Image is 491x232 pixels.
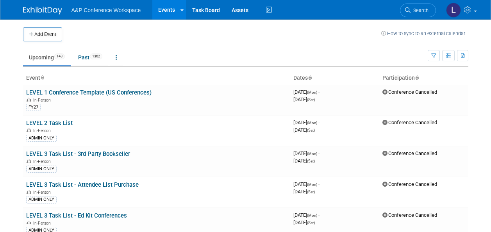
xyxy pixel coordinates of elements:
img: Louise Morgan [446,3,461,18]
th: Participation [379,71,468,85]
a: LEVEL 3 Task List - Ed Kit Conferences [26,212,127,219]
span: (Sat) [307,159,315,163]
span: Conference Cancelled [382,89,437,95]
a: LEVEL 3 Task List - 3rd Party Bookseller [26,150,130,157]
span: In-Person [33,98,53,103]
a: LEVEL 1 Conference Template (US Conferences) [26,89,152,96]
span: - [318,120,320,125]
span: - [318,181,320,187]
span: [DATE] [293,127,315,133]
span: - [318,150,320,156]
a: Sort by Event Name [40,75,44,81]
span: Conference Cancelled [382,181,437,187]
span: Conference Cancelled [382,212,437,218]
span: (Sat) [307,128,315,132]
img: ExhibitDay [23,7,62,14]
span: [DATE] [293,150,320,156]
span: [DATE] [293,181,320,187]
span: In-Person [33,159,53,164]
img: In-Person Event [27,190,31,194]
div: ADMIN ONLY [26,135,57,142]
span: (Mon) [307,182,317,187]
span: Conference Cancelled [382,150,437,156]
span: Conference Cancelled [382,120,437,125]
span: Search [411,7,429,13]
div: ADMIN ONLY [26,196,57,203]
span: (Sat) [307,98,315,102]
span: [DATE] [293,189,315,195]
span: (Mon) [307,213,317,218]
img: In-Person Event [27,98,31,102]
span: (Mon) [307,121,317,125]
span: (Mon) [307,152,317,156]
a: How to sync to an external calendar... [381,30,468,36]
th: Dates [290,71,379,85]
a: Upcoming143 [23,50,71,65]
img: In-Person Event [27,221,31,225]
button: Add Event [23,27,62,41]
span: In-Person [33,128,53,133]
span: - [318,89,320,95]
a: LEVEL 3 Task List - Attendee List Purchase [26,181,139,188]
a: Sort by Start Date [308,75,312,81]
span: [DATE] [293,212,320,218]
span: In-Person [33,221,53,226]
a: Past1362 [72,50,108,65]
span: [DATE] [293,220,315,225]
a: LEVEL 2 Task List [26,120,73,127]
img: In-Person Event [27,159,31,163]
span: (Sat) [307,190,315,194]
div: FY27 [26,104,41,111]
a: Sort by Participation Type [415,75,419,81]
span: In-Person [33,190,53,195]
img: In-Person Event [27,128,31,132]
span: - [318,212,320,218]
span: 1362 [90,54,102,59]
span: (Sat) [307,221,315,225]
span: [DATE] [293,89,320,95]
span: [DATE] [293,96,315,102]
span: (Mon) [307,90,317,95]
a: Search [400,4,436,17]
div: ADMIN ONLY [26,166,57,173]
th: Event [23,71,290,85]
span: [DATE] [293,158,315,164]
span: A&P Conference Workspace [71,7,141,13]
span: 143 [54,54,65,59]
span: [DATE] [293,120,320,125]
